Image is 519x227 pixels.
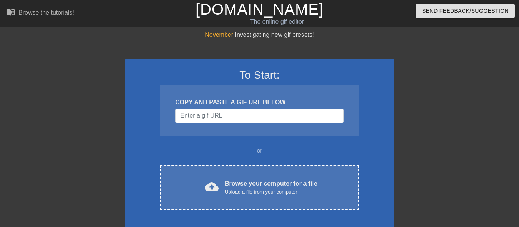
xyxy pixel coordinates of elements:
span: Send Feedback/Suggestion [422,6,509,16]
div: Browse the tutorials! [18,9,74,16]
button: Send Feedback/Suggestion [416,4,515,18]
span: menu_book [6,7,15,16]
div: Upload a file from your computer [225,188,317,196]
a: [DOMAIN_NAME] [196,1,323,18]
div: Investigating new gif presets! [125,30,394,39]
span: cloud_upload [205,180,219,194]
a: Browse the tutorials! [6,7,74,19]
h3: To Start: [135,69,384,82]
div: The online gif editor [177,17,377,26]
span: November: [205,31,235,38]
input: Username [175,109,343,123]
div: COPY AND PASTE A GIF URL BELOW [175,98,343,107]
div: or [145,146,374,155]
div: Browse your computer for a file [225,179,317,196]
